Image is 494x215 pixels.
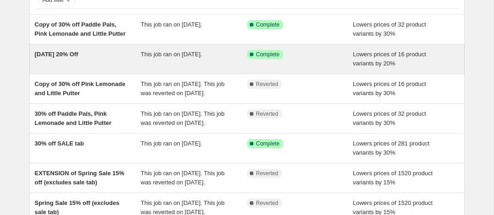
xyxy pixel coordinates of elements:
[256,170,279,177] span: Reverted
[35,21,126,37] span: Copy of 30% off Paddle Pals, Pink Lemonade and Little Putter
[141,170,225,186] span: This job ran on [DATE]. This job was reverted on [DATE].
[141,110,225,126] span: This job ran on [DATE]. This job was reverted on [DATE].
[256,51,280,58] span: Complete
[35,140,84,147] span: 30% off SALE tab
[35,51,78,58] span: [DATE] 20% Off
[256,199,279,207] span: Reverted
[35,170,125,186] span: EXTENSION of Spring Sale 15% off (excludes sale tab)
[256,110,279,118] span: Reverted
[256,140,280,147] span: Complete
[256,81,279,88] span: Reverted
[256,21,280,28] span: Complete
[141,81,225,97] span: This job ran on [DATE]. This job was reverted on [DATE].
[353,21,426,37] span: Lowers prices of 32 product variants by 30%
[141,21,202,28] span: This job ran on [DATE].
[35,110,112,126] span: 30% off Paddle Pals, Pink Lemonade and Little Putter
[353,140,429,156] span: Lowers prices of 281 product variants by 30%
[353,51,426,67] span: Lowers prices of 16 product variants by 20%
[141,51,202,58] span: This job ran on [DATE].
[35,81,126,97] span: Copy of 30% off Pink Lemonade and Little Putter
[353,81,426,97] span: Lowers prices of 16 product variants by 30%
[353,110,426,126] span: Lowers prices of 32 product variants by 30%
[141,140,202,147] span: This job ran on [DATE].
[353,170,433,186] span: Lowers prices of 1520 product variants by 15%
